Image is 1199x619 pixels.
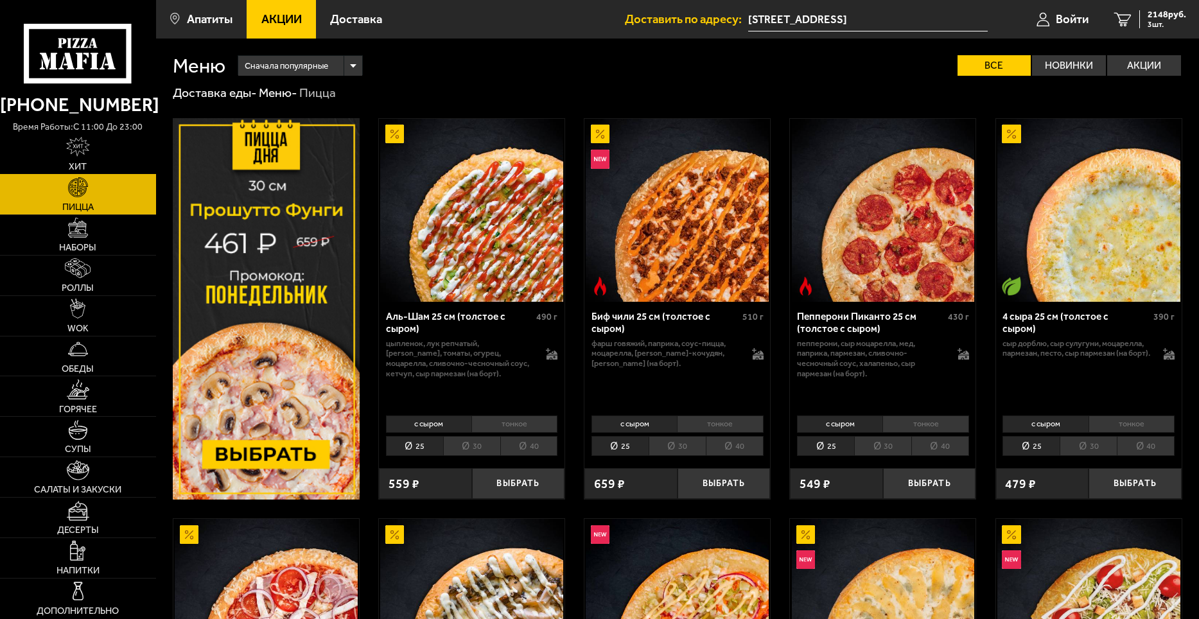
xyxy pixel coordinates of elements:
[173,56,225,76] h1: Меню
[797,338,945,378] p: пепперони, сыр Моцарелла, мед, паприка, пармезан, сливочно-чесночный соус, халапеньо, сыр пармеза...
[796,525,815,544] img: Акционный
[584,119,770,302] a: АкционныйНовинкаОстрое блюдоБиф чили 25 см (толстое с сыром)
[790,119,976,302] a: Острое блюдоПепперони Пиканто 25 см (толстое с сыром)
[1002,338,1150,358] p: сыр дорблю, сыр сулугуни, моцарелла, пармезан, песто, сыр пармезан (на борт).
[187,13,232,26] span: Апатиты
[380,119,563,302] img: Аль-Шам 25 см (толстое с сыром)
[796,550,815,569] img: Новинка
[385,125,404,143] img: Акционный
[996,119,1182,302] a: АкционныйВегетарианское блюдо4 сыра 25 см (толстое с сыром)
[59,243,96,252] span: Наборы
[677,415,763,433] li: тонкое
[591,125,609,143] img: Акционный
[386,311,534,335] div: Аль-Шам 25 см (толстое с сыром)
[591,415,677,433] li: с сыром
[1089,468,1182,499] button: Выбрать
[471,415,557,433] li: тонкое
[591,277,609,295] img: Острое блюдо
[1002,125,1020,143] img: Акционный
[386,436,443,456] li: 25
[911,436,969,456] li: 40
[1089,415,1175,433] li: тонкое
[379,119,564,302] a: АкционныйАль-Шам 25 см (толстое с сыром)
[796,277,815,295] img: Острое блюдо
[173,85,257,100] a: Доставка еды-
[299,85,336,101] div: Пицца
[1117,436,1175,456] li: 40
[742,311,764,322] span: 510 г
[1148,10,1186,19] span: 2148 руб.
[800,478,830,490] span: 549 ₽
[882,415,968,433] li: тонкое
[1002,415,1088,433] li: с сыром
[797,311,945,335] div: Пепперони Пиканто 25 см (толстое с сыром)
[591,150,609,168] img: Новинка
[797,415,882,433] li: с сыром
[1153,311,1175,322] span: 390 г
[62,202,94,211] span: Пицца
[1056,13,1089,26] span: Войти
[854,436,911,456] li: 30
[1060,436,1117,456] li: 30
[792,119,975,302] img: Пепперони Пиканто 25 см (толстое с сыром)
[386,338,534,378] p: цыпленок, лук репчатый, [PERSON_NAME], томаты, огурец, моцарелла, сливочно-чесночный соус, кетчуп...
[386,415,471,433] li: с сыром
[997,119,1180,302] img: 4 сыра 25 см (толстое с сыром)
[586,119,769,302] img: Биф чили 25 см (толстое с сыром)
[1002,311,1150,335] div: 4 сыра 25 см (толстое с сыром)
[1032,55,1106,76] label: Новинки
[500,436,558,456] li: 40
[883,468,976,499] button: Выбрать
[625,13,748,26] span: Доставить по адресу:
[1002,550,1020,569] img: Новинка
[1002,525,1020,544] img: Акционный
[180,525,198,544] img: Акционный
[389,478,419,490] span: 559 ₽
[1002,277,1020,295] img: Вегетарианское блюдо
[34,485,121,494] span: Салаты и закуски
[649,436,706,456] li: 30
[65,444,91,453] span: Супы
[1002,436,1060,456] li: 25
[591,311,739,335] div: Биф чили 25 см (толстое с сыром)
[57,566,100,575] span: Напитки
[948,311,969,322] span: 430 г
[797,436,854,456] li: 25
[594,478,625,490] span: 659 ₽
[678,468,771,499] button: Выбрать
[62,364,94,373] span: Обеды
[1148,21,1186,28] span: 3 шт.
[59,405,97,414] span: Горячее
[958,55,1031,76] label: Все
[591,525,609,544] img: Новинка
[443,436,500,456] li: 30
[536,311,557,322] span: 490 г
[62,283,94,292] span: Роллы
[69,162,87,171] span: Хит
[1107,55,1181,76] label: Акции
[591,338,739,369] p: фарш говяжий, паприка, соус-пицца, моцарелла, [PERSON_NAME]-кочудян, [PERSON_NAME] (на борт).
[591,436,649,456] li: 25
[330,13,382,26] span: Доставка
[1005,478,1036,490] span: 479 ₽
[385,525,404,544] img: Акционный
[245,54,328,78] span: Сначала популярные
[67,324,89,333] span: WOK
[261,13,302,26] span: Акции
[748,8,988,31] input: Ваш адрес доставки
[472,468,565,499] button: Выбрать
[259,85,297,100] a: Меню-
[57,525,99,534] span: Десерты
[706,436,764,456] li: 40
[37,606,119,615] span: Дополнительно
